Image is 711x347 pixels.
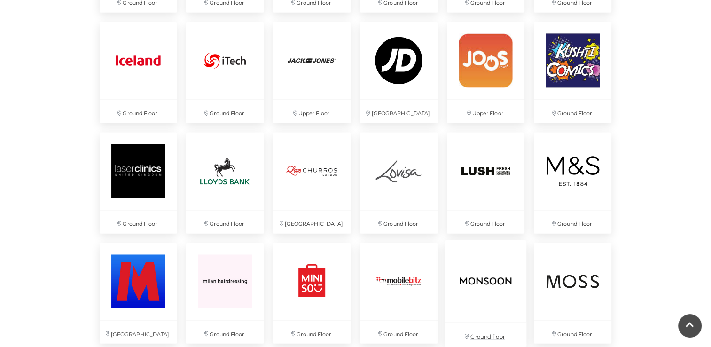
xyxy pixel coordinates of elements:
a: Laser Clinic Ground Floor [95,127,182,238]
a: Ground Floor [529,127,616,238]
a: Ground Floor [181,127,268,238]
p: Ground Floor [273,320,351,343]
p: Ground Floor [100,100,177,123]
a: [GEOGRAPHIC_DATA] [268,127,355,238]
p: Ground Floor [447,210,524,233]
p: Ground Floor [534,320,611,343]
p: Ground Floor [360,210,438,233]
img: Laser Clinic [100,132,177,210]
p: Upper Floor [273,100,351,123]
p: Upper Floor [447,100,524,123]
a: [GEOGRAPHIC_DATA] [355,17,442,127]
p: [GEOGRAPHIC_DATA] [360,100,438,123]
p: Ground Floor [100,210,177,233]
a: Upper Floor [268,17,355,127]
p: Ground Floor [360,320,438,343]
a: Ground Floor [95,17,182,127]
p: [GEOGRAPHIC_DATA] [273,210,351,233]
p: Ground Floor [186,210,264,233]
p: [GEOGRAPHIC_DATA] [100,320,177,343]
a: Ground Floor [529,17,616,127]
a: Ground Floor [355,127,442,238]
a: Upper Floor [442,17,529,127]
a: Ground Floor [181,17,268,127]
p: Ground Floor [534,210,611,233]
p: Ground Floor [534,100,611,123]
p: Ground floor [445,322,526,346]
a: Ground Floor [442,127,529,238]
p: Ground Floor [186,100,264,123]
p: Ground Floor [186,320,264,343]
